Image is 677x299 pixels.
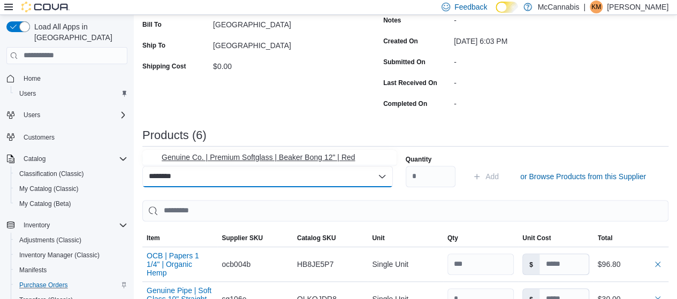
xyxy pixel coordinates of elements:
span: My Catalog (Classic) [15,182,127,195]
span: Purchase Orders [19,281,68,289]
a: My Catalog (Classic) [15,182,83,195]
span: Adjustments (Classic) [19,236,81,244]
span: KM [591,1,601,13]
span: My Catalog (Beta) [19,200,71,208]
h3: Products (6) [142,129,207,142]
span: Catalog SKU [297,234,336,242]
span: Users [19,89,36,98]
label: Notes [383,16,401,25]
button: My Catalog (Beta) [11,196,132,211]
button: Catalog [2,151,132,166]
a: Adjustments (Classic) [15,234,86,247]
span: ocb004b [222,258,250,271]
div: Kaylee McAllister [590,1,603,13]
label: Last Received On [383,79,437,87]
button: Users [19,109,44,121]
div: Choose from the following options [142,150,397,165]
a: Purchase Orders [15,279,72,292]
span: Manifests [15,264,127,277]
span: My Catalog (Classic) [19,185,79,193]
label: $ [523,254,539,274]
span: Customers [19,130,127,143]
a: Inventory Manager (Classic) [15,249,104,262]
span: Classification (Classic) [19,170,84,178]
div: $0.00 [213,58,356,71]
span: Supplier SKU [222,234,263,242]
button: Add [468,166,503,187]
span: Item [147,234,160,242]
div: - [454,12,597,25]
div: - [454,95,597,108]
span: Unit [372,234,384,242]
div: - [454,74,597,87]
button: Item [142,229,217,247]
button: Classification (Classic) [11,166,132,181]
input: Dark Mode [496,2,518,13]
a: Manifests [15,264,51,277]
button: Customers [2,129,132,144]
button: Catalog SKU [293,229,368,247]
span: Adjustments (Classic) [15,234,127,247]
div: [GEOGRAPHIC_DATA] [213,37,356,50]
span: Home [24,74,41,83]
button: My Catalog (Classic) [11,181,132,196]
label: Completed On [383,99,427,108]
button: Total [594,229,668,247]
label: Quantity [406,155,432,164]
span: Inventory Manager (Classic) [15,249,127,262]
span: Total [598,234,613,242]
button: OCB | Papers 1 1/4" | Organic Hemp [147,251,213,277]
button: Users [11,86,132,101]
button: or Browse Products from this Supplier [516,166,650,187]
label: Ship To [142,41,165,50]
p: McCannabis [537,1,579,13]
button: Purchase Orders [11,278,132,293]
label: Created On [383,37,418,45]
span: Catalog [24,155,45,163]
button: Unit [368,229,443,247]
span: Feedback [454,2,487,12]
a: Classification (Classic) [15,167,88,180]
span: Manifests [19,266,47,274]
button: Adjustments (Classic) [11,233,132,248]
div: Single Unit [368,254,443,275]
button: Inventory [19,219,54,232]
button: Unit Cost [518,229,593,247]
label: Bill To [142,20,162,29]
span: Unit Cost [522,234,551,242]
label: Shipping Cost [142,62,186,71]
button: Catalog [19,152,50,165]
span: Users [24,111,40,119]
p: | [583,1,585,13]
span: Inventory Manager (Classic) [19,251,100,259]
div: [DATE] 6:03 PM [454,33,597,45]
span: Classification (Classic) [15,167,127,180]
a: My Catalog (Beta) [15,197,75,210]
div: [GEOGRAPHIC_DATA] [213,16,356,29]
button: Qty [443,229,518,247]
button: Home [2,71,132,86]
span: Inventory [19,219,127,232]
span: Purchase Orders [15,279,127,292]
div: $96.80 [598,258,664,271]
button: Supplier SKU [217,229,292,247]
button: Manifests [11,263,132,278]
span: Qty [447,234,458,242]
span: Catalog [19,152,127,165]
span: Users [19,109,127,121]
span: or Browse Products from this Supplier [520,171,646,182]
img: Cova [21,2,70,12]
span: My Catalog (Beta) [15,197,127,210]
a: Users [15,87,40,100]
a: Customers [19,131,59,144]
span: Customers [24,133,55,142]
button: Inventory [2,218,132,233]
span: Inventory [24,221,50,229]
span: Users [15,87,127,100]
button: Users [2,108,132,122]
button: Genuine Co. | Premium Softglass | Beaker Bong 12" | Red [142,150,397,165]
span: Load All Apps in [GEOGRAPHIC_DATA] [30,21,127,43]
span: Add [485,171,499,182]
button: Close list of options [378,172,386,181]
